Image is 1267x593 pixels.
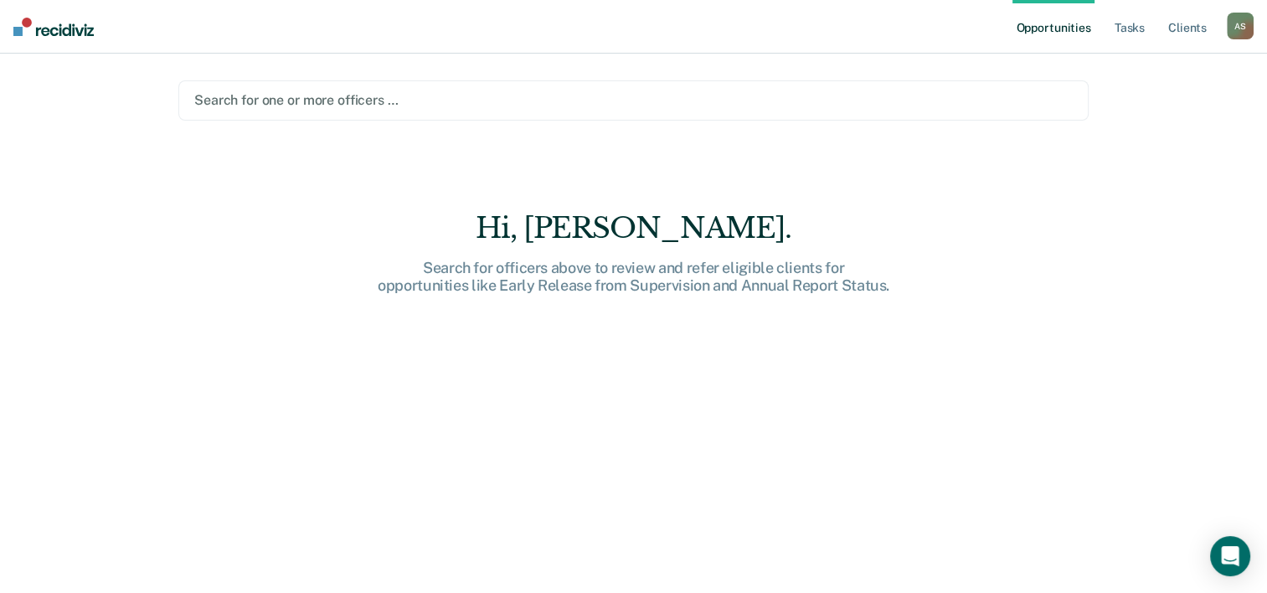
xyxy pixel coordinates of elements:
[1210,536,1250,576] div: Open Intercom Messenger
[1227,13,1254,39] button: AS
[13,18,94,36] img: Recidiviz
[366,259,902,295] div: Search for officers above to review and refer eligible clients for opportunities like Early Relea...
[1227,13,1254,39] div: A S
[366,211,902,245] div: Hi, [PERSON_NAME].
